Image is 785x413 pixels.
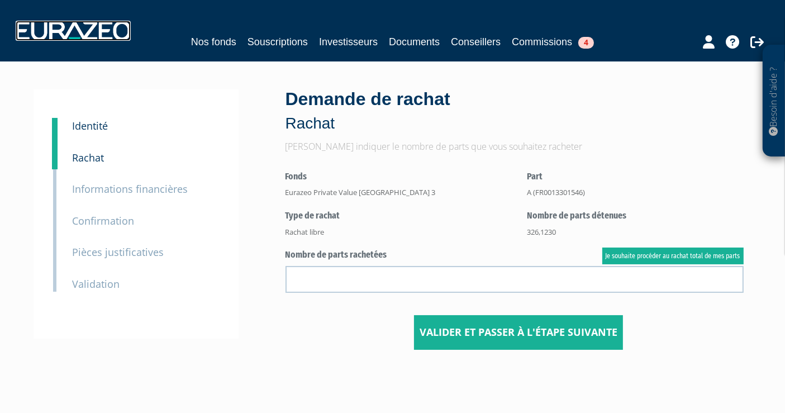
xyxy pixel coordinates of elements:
[389,34,440,50] a: Documents
[286,112,752,135] p: Rachat
[527,227,744,238] div: 326,1230
[414,315,623,350] input: Valider et passer à l'étape suivante
[451,34,501,50] a: Conseillers
[527,170,744,183] label: Part
[319,34,378,50] a: Investisseurs
[191,34,236,50] a: Nos fonds
[286,210,511,222] label: Type de rachat
[52,135,58,169] a: 2
[73,214,135,227] small: Confirmation
[16,21,131,41] img: 1732889491-logotype_eurazeo_blanc_rvb.png
[286,170,511,183] label: Fonds
[286,187,511,198] div: Eurazeo Private Value [GEOGRAPHIC_DATA] 3
[73,277,120,291] small: Validation
[602,248,744,264] a: Je souhaite procéder au rachat total de mes parts
[286,227,511,238] div: Rachat libre
[73,182,188,196] small: Informations financières
[527,210,744,222] label: Nombre de parts détenues
[286,87,752,135] div: Demande de rachat
[73,119,108,132] small: Identité
[52,118,58,140] a: 1
[73,245,164,259] small: Pièces justificatives
[512,34,594,50] a: Commissions4
[527,187,744,198] div: A (FR0013301546)
[286,140,752,153] p: [PERSON_NAME] indiquer le nombre de parts que vous souhaitez racheter
[73,151,104,164] small: Rachat
[578,37,594,49] span: 4
[286,249,744,262] label: Nombre de parts rachetées
[768,51,781,151] p: Besoin d'aide ?
[248,34,308,50] a: Souscriptions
